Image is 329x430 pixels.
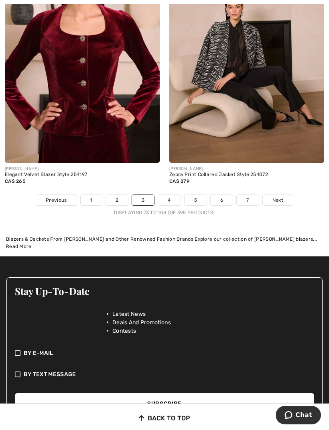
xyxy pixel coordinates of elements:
span: CA$ 279 [169,178,189,184]
span: Read More [6,244,32,249]
div: [PERSON_NAME] [169,166,324,172]
button: Subscribe [15,393,314,414]
a: 6 [211,195,233,205]
span: Latest News [112,310,146,318]
span: Deals And Promotions [112,318,171,327]
h3: Stay Up-To-Date [15,286,314,296]
a: 1 [81,195,102,205]
img: check [15,370,20,379]
div: Blazers & Jackets From [PERSON_NAME] and Other Renowned Fashion Brands Explore our collection of ... [6,235,323,243]
a: 7 [237,195,258,205]
span: By E-mail [24,349,53,357]
span: Next [272,197,283,204]
div: Elegant Velvet Blazer Style 254197 [5,172,160,178]
a: Previous [36,195,76,205]
a: 4 [158,195,180,205]
span: Contests [112,327,136,335]
span: CA$ 265 [5,178,25,184]
span: Previous [46,197,67,204]
span: By Text Message [24,370,76,379]
iframe: Opens a widget where you can chat to one of our agents [276,406,321,426]
a: Next [263,195,293,205]
img: check [15,349,20,357]
a: 2 [106,195,128,205]
div: Zebra Print Collared Jacket Style 254072 [169,172,324,178]
a: 5 [185,195,207,205]
a: 3 [132,195,154,205]
div: [PERSON_NAME] [5,166,160,172]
